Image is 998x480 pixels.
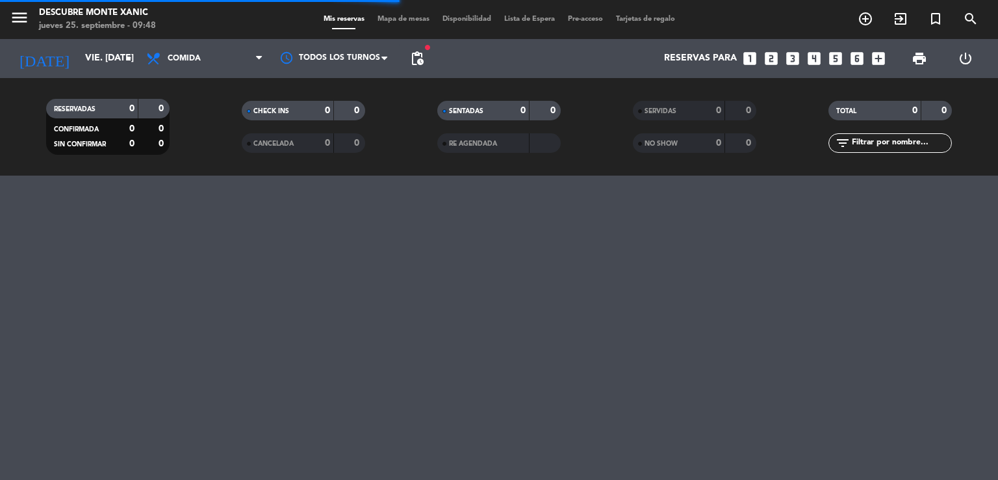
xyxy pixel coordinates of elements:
[609,16,682,23] span: Tarjetas de regalo
[129,139,134,148] strong: 0
[325,139,330,148] strong: 0
[253,108,289,114] span: CHECK INS
[836,108,856,114] span: TOTAL
[953,8,988,30] span: BUSCAR
[958,51,973,66] i: power_settings_new
[941,106,949,115] strong: 0
[317,16,371,23] span: Mis reservas
[918,8,953,30] span: Reserva especial
[449,108,483,114] span: SENTADAS
[746,106,754,115] strong: 0
[561,16,609,23] span: Pre-acceso
[159,124,166,133] strong: 0
[893,11,908,27] i: exit_to_app
[784,50,801,67] i: looks_3
[664,53,737,64] span: Reservas para
[849,50,865,67] i: looks_6
[10,8,29,32] button: menu
[371,16,436,23] span: Mapa de mesas
[763,50,780,67] i: looks_two
[645,108,676,114] span: SERVIDAS
[54,106,96,113] span: RESERVADAS
[54,141,106,148] span: SIN CONFIRMAR
[716,139,721,148] strong: 0
[741,50,758,67] i: looks_one
[436,16,498,23] span: Disponibilidad
[424,44,431,51] span: fiber_manual_record
[858,11,873,27] i: add_circle_outline
[928,11,943,27] i: turned_in_not
[129,124,134,133] strong: 0
[354,139,362,148] strong: 0
[912,106,917,115] strong: 0
[168,54,201,63] span: Comida
[746,139,754,148] strong: 0
[39,7,156,20] div: Descubre Monte Xanic
[806,50,823,67] i: looks_4
[716,106,721,115] strong: 0
[870,50,887,67] i: add_box
[912,51,927,66] span: print
[159,139,166,148] strong: 0
[520,106,526,115] strong: 0
[10,8,29,27] i: menu
[851,136,951,150] input: Filtrar por nombre...
[848,8,883,30] span: RESERVAR MESA
[963,11,979,27] i: search
[827,50,844,67] i: looks_5
[883,8,918,30] span: WALK IN
[550,106,558,115] strong: 0
[449,140,497,147] span: RE AGENDADA
[121,51,136,66] i: arrow_drop_down
[498,16,561,23] span: Lista de Espera
[835,135,851,151] i: filter_list
[942,39,988,78] div: LOG OUT
[54,126,99,133] span: CONFIRMADA
[354,106,362,115] strong: 0
[325,106,330,115] strong: 0
[10,44,79,73] i: [DATE]
[645,140,678,147] span: NO SHOW
[39,20,156,33] div: jueves 25. septiembre - 09:48
[159,104,166,113] strong: 0
[129,104,134,113] strong: 0
[253,140,294,147] span: CANCELADA
[409,51,425,66] span: pending_actions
